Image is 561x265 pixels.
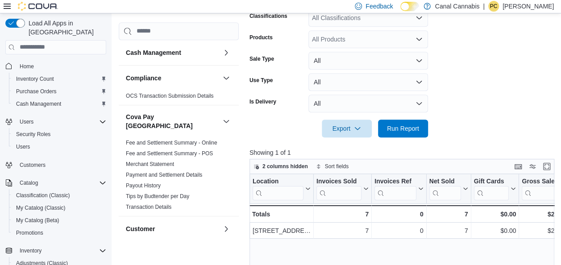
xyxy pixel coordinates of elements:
a: Fee and Settlement Summary - Online [126,140,217,146]
p: Showing 1 of 1 [249,148,557,157]
a: Classification (Classic) [12,190,74,201]
a: Payout History [126,182,161,189]
a: Fee and Settlement Summary - POS [126,150,213,157]
button: Compliance [126,74,219,83]
div: Patrick Ciantar [488,1,499,12]
button: Compliance [221,73,232,83]
span: Security Roles [16,131,50,138]
span: OCS Transaction Submission Details [126,92,214,99]
button: Promotions [9,227,110,239]
a: Home [16,61,37,72]
div: Location [253,177,303,200]
button: Gift Cards [474,177,516,200]
p: [PERSON_NAME] [503,1,554,12]
button: Inventory [2,244,110,257]
span: Sort fields [325,163,349,170]
span: Payout History [126,182,161,189]
button: All [308,73,428,91]
span: Security Roles [12,129,106,140]
span: Promotions [12,228,106,238]
button: Classification (Classic) [9,189,110,202]
div: $0.00 [474,225,516,236]
span: Purchase Orders [12,86,106,97]
div: Gift Cards [474,177,509,186]
span: My Catalog (Classic) [12,203,106,213]
span: Load All Apps in [GEOGRAPHIC_DATA] [25,19,106,37]
span: Users [20,118,33,125]
label: Sale Type [249,55,274,62]
span: Inventory [20,247,42,254]
div: Invoices Ref [374,177,416,186]
a: OCS Transaction Submission Details [126,93,214,99]
div: Invoices Ref [374,177,416,200]
span: Payment and Settlement Details [126,171,202,178]
button: Export [322,120,372,137]
h3: Customer [126,224,155,233]
a: Customers [16,160,49,170]
button: Cash Management [9,98,110,110]
span: 2 columns hidden [262,163,308,170]
button: Open list of options [416,36,423,43]
button: Customer [126,224,219,233]
button: 2 columns hidden [250,161,312,172]
span: Home [16,61,106,72]
span: Classification (Classic) [16,192,70,199]
button: Invoices Ref [374,177,423,200]
div: Net Sold [429,177,461,186]
label: Is Delivery [249,98,276,105]
p: Canal Cannabis [435,1,480,12]
a: Promotions [12,228,47,238]
a: My Catalog (Classic) [12,203,69,213]
div: Cova Pay [GEOGRAPHIC_DATA] [119,137,239,216]
button: Users [9,141,110,153]
button: Net Sold [429,177,468,200]
span: Inventory [16,245,106,256]
input: Dark Mode [400,2,419,11]
span: Home [20,63,34,70]
button: Keyboard shortcuts [513,161,524,172]
div: Totals [252,209,311,219]
span: Feedback [366,2,393,11]
button: Cash Management [126,48,219,57]
div: $0.00 [474,209,516,219]
span: PC [490,1,498,12]
div: 7 [316,225,369,236]
span: Classification (Classic) [12,190,106,201]
span: Users [16,116,106,127]
div: Compliance [119,91,239,105]
a: Security Roles [12,129,54,140]
button: Inventory Count [9,73,110,85]
button: Open list of options [416,14,423,21]
span: Merchant Statement [126,161,174,168]
a: Inventory Count [12,74,58,84]
button: Invoices Sold [316,177,369,200]
a: Merchant Statement [126,161,174,167]
span: Users [12,141,106,152]
button: Cova Pay [GEOGRAPHIC_DATA] [221,116,232,127]
button: Cova Pay [GEOGRAPHIC_DATA] [126,112,219,130]
a: Tips by Budtender per Day [126,193,189,199]
img: Cova [18,2,58,11]
button: Home [2,60,110,73]
a: Transaction Details [126,204,171,210]
button: All [308,52,428,70]
div: 0 [374,225,423,236]
span: Customers [20,161,46,169]
h3: Compliance [126,74,161,83]
p: | [483,1,485,12]
div: 7 [316,209,369,219]
span: Catalog [20,179,38,186]
div: Gift Card Sales [474,177,509,200]
a: Cash Management [12,99,65,109]
label: Products [249,34,273,41]
span: Transaction Details [126,203,171,211]
div: 0 [374,209,423,219]
span: Cash Management [12,99,106,109]
button: Run Report [378,120,428,137]
span: Purchase Orders [16,88,57,95]
button: Security Roles [9,128,110,141]
label: Use Type [249,77,273,84]
div: Invoices Sold [316,177,362,186]
span: Run Report [387,124,419,133]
